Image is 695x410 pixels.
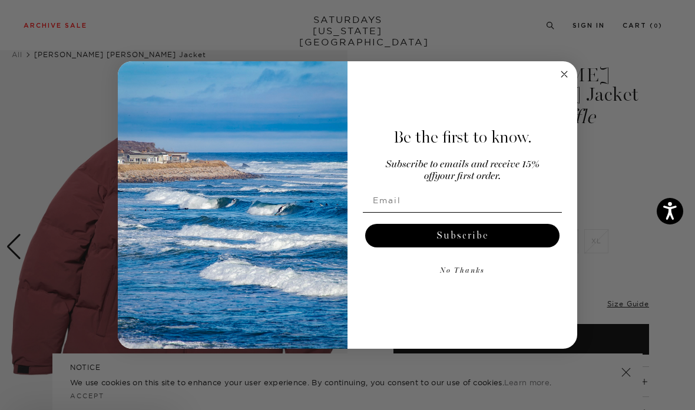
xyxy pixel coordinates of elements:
span: your first order. [435,171,501,181]
button: No Thanks [363,259,562,283]
span: Subscribe to emails and receive 15% [386,160,540,170]
span: Be the first to know. [393,127,532,147]
img: 125c788d-000d-4f3e-b05a-1b92b2a23ec9.jpeg [118,61,347,349]
button: Close dialog [557,67,571,81]
input: Email [363,189,562,212]
span: off [424,171,435,181]
button: Subscribe [365,224,560,247]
